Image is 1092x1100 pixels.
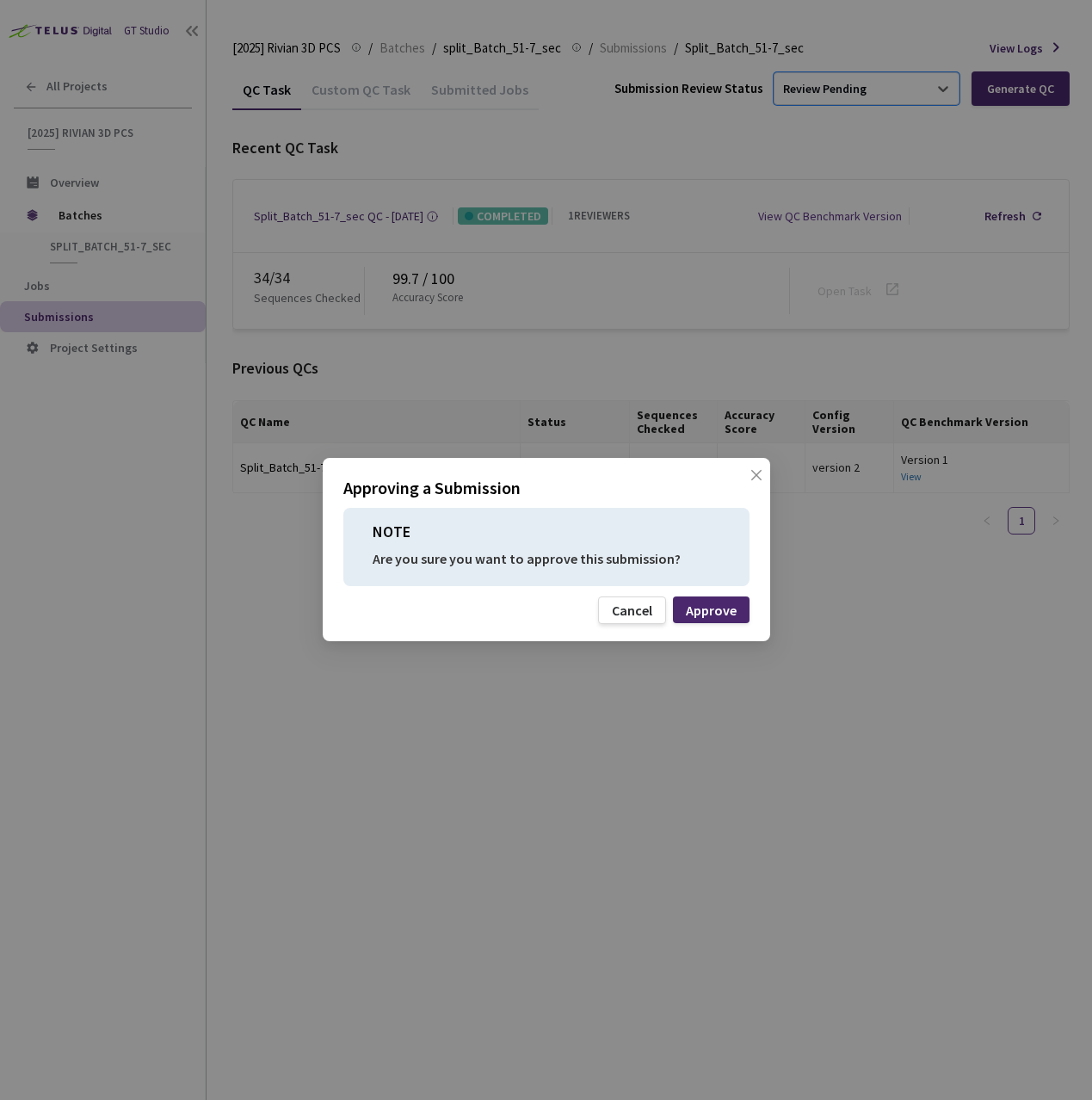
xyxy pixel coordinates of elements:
[750,468,763,516] span: close
[686,603,737,617] div: Approve
[612,604,652,618] div: Cancel
[732,468,760,496] button: Close
[343,475,750,501] p: Approving a Submission
[373,520,720,544] p: NOTE
[373,553,720,566] p: Are you sure you want to approve this submission?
